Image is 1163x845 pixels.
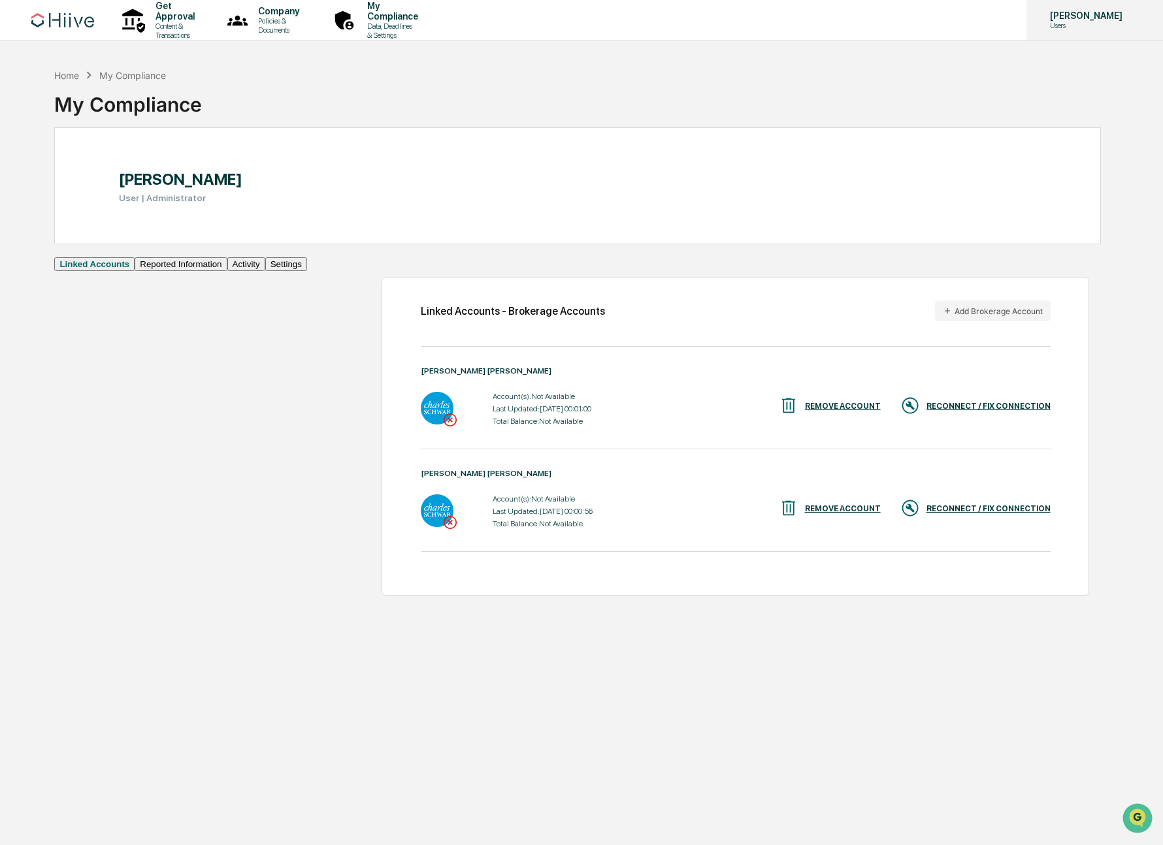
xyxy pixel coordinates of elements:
p: My Compliance [357,1,425,22]
div: Account(s): Not Available [493,494,593,503]
p: Users [1040,21,1129,30]
button: Settings [265,257,307,271]
div: [PERSON_NAME] [PERSON_NAME] [421,366,1051,375]
div: Start new chat [44,100,214,113]
div: 🔎 [13,191,24,201]
span: Preclearance [26,165,84,178]
img: Charles Schwab - Login Required [421,392,453,424]
img: Charles Schwab - Login Required [421,494,453,527]
a: Powered byPylon [92,221,158,231]
img: REMOVE ACCOUNT [779,396,798,415]
div: [PERSON_NAME] [PERSON_NAME] [421,469,1051,478]
button: Linked Accounts [54,257,135,271]
h3: User | Administrator [119,193,242,203]
span: Attestations [108,165,162,178]
span: Data Lookup [26,189,82,202]
button: Start new chat [222,104,238,120]
div: Total Balance: Not Available [493,417,591,426]
p: Company [248,6,306,16]
div: Last Updated: [DATE] 00:00:56 [493,507,593,516]
a: 🗄️Attestations [90,159,167,183]
div: REMOVE ACCOUNT [805,504,881,513]
img: logo [31,13,94,27]
div: RECONNECT / FIX CONNECTION [926,504,1051,513]
p: [PERSON_NAME] [1040,10,1129,21]
div: 🖐️ [13,166,24,176]
img: RECONNECT / FIX CONNECTION [900,396,920,415]
div: 🗄️ [95,166,105,176]
div: Account(s): Not Available [493,392,591,401]
button: Activity [227,257,265,271]
div: secondary tabs example [54,257,307,271]
img: 1746055101610-c473b297-6a78-478c-a979-82029cc54cd1 [13,100,37,123]
h1: [PERSON_NAME] [119,170,242,189]
button: Reported Information [135,257,227,271]
img: REMOVE ACCOUNT [779,498,798,518]
div: Linked Accounts - Brokerage Accounts [421,305,605,317]
img: Login Required [444,516,457,529]
div: Last Updated: [DATE] 00:01:00 [493,404,591,413]
button: Add Brokerage Account [935,300,1051,321]
div: My Compliance [54,82,202,116]
p: Policies & Documents [248,16,306,35]
img: Login Required [444,413,457,426]
div: REMOVE ACCOUNT [805,402,881,411]
iframe: Open customer support [1121,802,1156,837]
div: My Compliance [99,70,166,81]
p: Content & Transactions [145,22,201,40]
div: RECONNECT / FIX CONNECTION [926,402,1051,411]
p: Data, Deadlines & Settings [357,22,425,40]
span: Pylon [130,221,158,231]
div: We're available if you need us! [44,113,165,123]
p: Get Approval [145,1,201,22]
p: How can we help? [13,27,238,48]
a: 🖐️Preclearance [8,159,90,183]
div: Home [54,70,79,81]
div: Total Balance: Not Available [493,519,593,528]
img: RECONNECT / FIX CONNECTION [900,498,920,518]
a: 🔎Data Lookup [8,184,88,208]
